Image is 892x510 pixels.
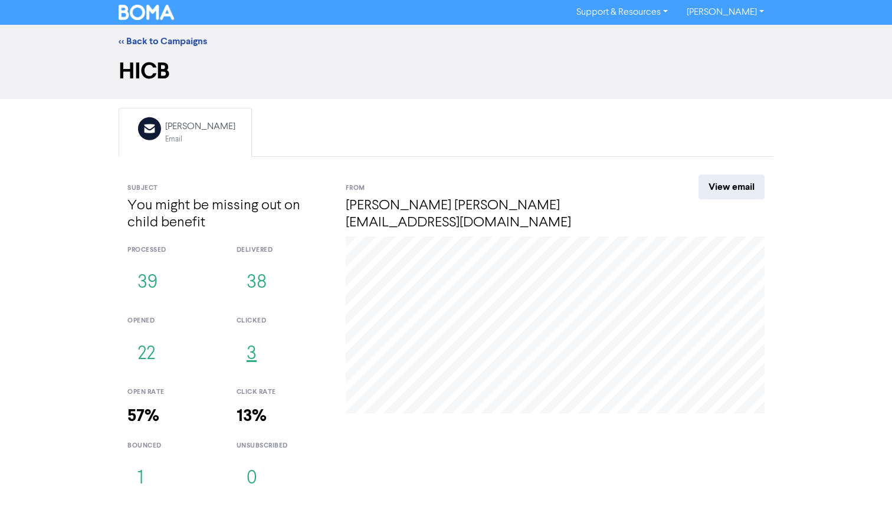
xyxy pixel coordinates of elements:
h4: [PERSON_NAME] [PERSON_NAME][EMAIL_ADDRESS][DOMAIN_NAME] [346,198,655,232]
div: click rate [237,387,328,397]
iframe: Chat Widget [740,383,892,510]
button: 0 [237,459,267,498]
img: BOMA Logo [119,5,174,20]
button: 22 [127,335,165,374]
button: 38 [237,264,277,302]
h4: You might be missing out on child benefit [127,198,328,232]
div: delivered [237,245,328,255]
div: opened [127,316,219,326]
a: [PERSON_NAME] [677,3,773,22]
div: processed [127,245,219,255]
strong: 13% [237,406,267,426]
button: 39 [127,264,168,302]
h1: HICB [119,58,773,85]
div: From [346,183,655,193]
div: Subject [127,183,328,193]
div: [PERSON_NAME] [165,120,235,134]
a: << Back to Campaigns [119,35,207,47]
div: clicked [237,316,328,326]
div: Email [165,134,235,145]
button: 1 [127,459,153,498]
div: unsubscribed [237,441,328,451]
div: open rate [127,387,219,397]
a: Support & Resources [567,3,677,22]
div: bounced [127,441,219,451]
a: View email [698,175,765,199]
button: 3 [237,335,267,374]
strong: 57% [127,406,159,426]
